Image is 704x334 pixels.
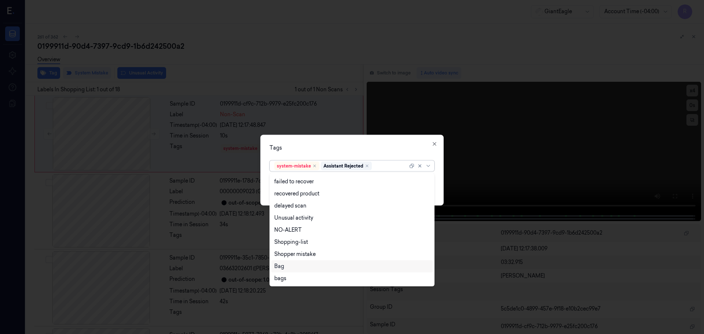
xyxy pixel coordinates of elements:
div: bags [274,275,286,282]
div: NO-ALERT [274,226,302,234]
div: recovered product [274,190,319,198]
div: Remove ,Assistant Rejected [365,164,369,168]
div: Unusual activity [274,214,313,222]
div: delayed scan [274,202,307,210]
div: Shopper mistake [274,250,316,258]
div: Bag [274,263,284,270]
div: failed to recover [274,178,314,186]
div: Tags [269,144,434,151]
div: Remove ,system-mistake [312,164,317,168]
div: system-mistake [277,162,311,169]
div: Shopping-list [274,238,308,246]
div: Assistant Rejected [323,162,363,169]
